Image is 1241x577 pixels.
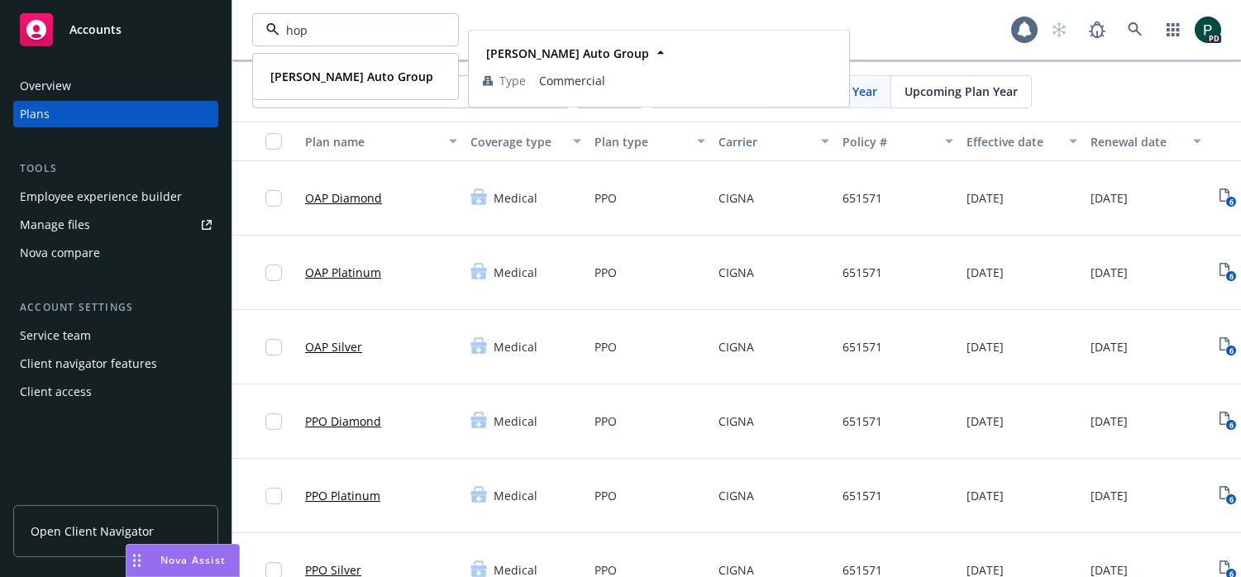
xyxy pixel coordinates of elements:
[1081,13,1114,46] a: Report a Bug
[20,212,90,238] div: Manage files
[494,189,537,207] span: Medical
[499,72,526,89] span: Type
[305,412,381,430] a: PPO Diamond
[842,264,882,281] span: 651571
[265,133,282,150] input: Select all
[305,189,382,207] a: OAP Diamond
[1215,483,1241,509] a: View Plan Documents
[1091,412,1128,430] span: [DATE]
[1091,487,1128,504] span: [DATE]
[967,189,1004,207] span: [DATE]
[305,338,362,355] a: OAP Silver
[718,264,754,281] span: CIGNA
[712,122,836,161] button: Carrier
[13,299,218,316] div: Account settings
[594,487,617,504] span: PPO
[1229,494,1233,505] text: 6
[13,212,218,238] a: Manage files
[1215,408,1241,435] a: View Plan Documents
[305,487,380,504] a: PPO Platinum
[265,339,282,355] input: Toggle Row Selected
[1229,197,1233,207] text: 6
[904,83,1018,100] span: Upcoming Plan Year
[160,553,226,567] span: Nova Assist
[13,160,218,177] div: Tools
[464,122,588,161] button: Coverage type
[594,338,617,355] span: PPO
[718,487,754,504] span: CIGNA
[270,69,433,84] strong: [PERSON_NAME] Auto Group
[265,413,282,430] input: Toggle Row Selected
[265,190,282,207] input: Toggle Row Selected
[20,184,182,210] div: Employee experience builder
[967,264,1004,281] span: [DATE]
[1091,264,1128,281] span: [DATE]
[1091,189,1128,207] span: [DATE]
[494,487,537,504] span: Medical
[594,189,617,207] span: PPO
[1043,13,1076,46] a: Start snowing
[967,412,1004,430] span: [DATE]
[1229,346,1233,356] text: 6
[20,73,71,99] div: Overview
[1215,185,1241,212] a: View Plan Documents
[265,265,282,281] input: Toggle Row Selected
[718,189,754,207] span: CIGNA
[305,133,439,150] div: Plan name
[305,264,381,281] a: OAP Platinum
[967,133,1059,150] div: Effective date
[718,338,754,355] span: CIGNA
[20,350,157,377] div: Client navigator features
[967,338,1004,355] span: [DATE]
[1215,260,1241,286] a: View Plan Documents
[13,7,218,53] a: Accounts
[13,101,218,127] a: Plans
[298,122,464,161] button: Plan name
[13,379,218,405] a: Client access
[594,264,617,281] span: PPO
[20,240,100,266] div: Nova compare
[1091,133,1183,150] div: Renewal date
[842,487,882,504] span: 651571
[842,412,882,430] span: 651571
[588,122,712,161] button: Plan type
[20,101,50,127] div: Plans
[126,545,147,576] div: Drag to move
[1229,271,1233,282] text: 6
[1195,17,1221,43] img: photo
[13,322,218,349] a: Service team
[1215,334,1241,360] a: View Plan Documents
[494,264,537,281] span: Medical
[1091,338,1128,355] span: [DATE]
[126,544,240,577] button: Nova Assist
[842,189,882,207] span: 651571
[1119,13,1152,46] a: Search
[13,350,218,377] a: Client navigator features
[967,487,1004,504] span: [DATE]
[486,45,649,61] strong: [PERSON_NAME] Auto Group
[594,133,687,150] div: Plan type
[1157,13,1190,46] a: Switch app
[20,322,91,349] div: Service team
[718,412,754,430] span: CIGNA
[13,240,218,266] a: Nova compare
[20,379,92,405] div: Client access
[1229,420,1233,431] text: 6
[836,122,960,161] button: Policy #
[494,412,537,430] span: Medical
[1084,122,1208,161] button: Renewal date
[13,184,218,210] a: Employee experience builder
[718,133,811,150] div: Carrier
[842,133,935,150] div: Policy #
[539,72,835,89] span: Commercial
[69,23,122,36] span: Accounts
[31,522,154,540] span: Open Client Navigator
[494,338,537,355] span: Medical
[842,338,882,355] span: 651571
[594,412,617,430] span: PPO
[13,73,218,99] a: Overview
[265,488,282,504] input: Toggle Row Selected
[279,21,425,39] input: Filter by keyword
[960,122,1084,161] button: Effective date
[470,133,563,150] div: Coverage type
